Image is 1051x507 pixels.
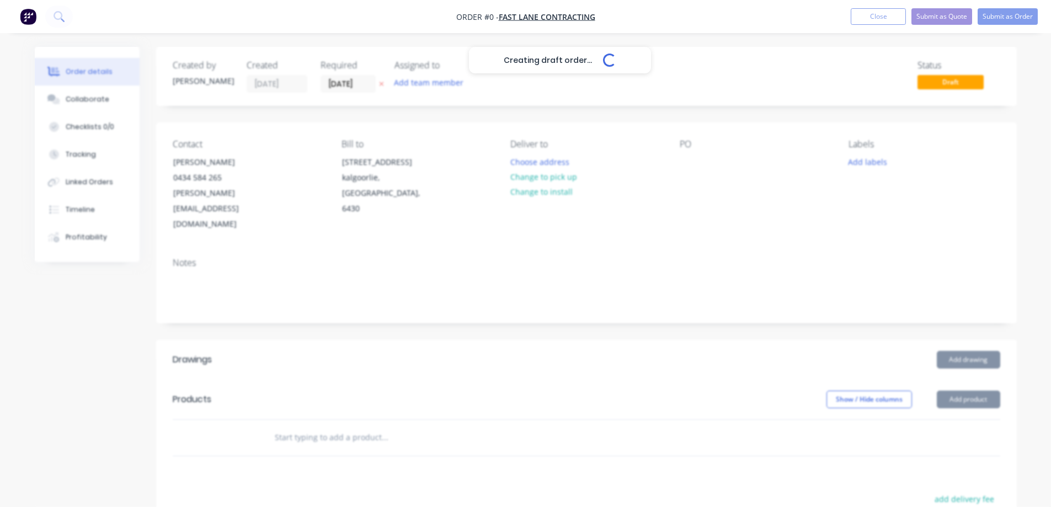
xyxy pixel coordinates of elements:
[20,8,36,25] img: Factory
[469,47,651,73] div: Creating draft order...
[978,8,1038,25] button: Submit as Order
[851,8,906,25] button: Close
[499,12,595,22] a: fast lane contracting
[456,12,499,22] span: Order #0 -
[911,8,972,25] button: Submit as Quote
